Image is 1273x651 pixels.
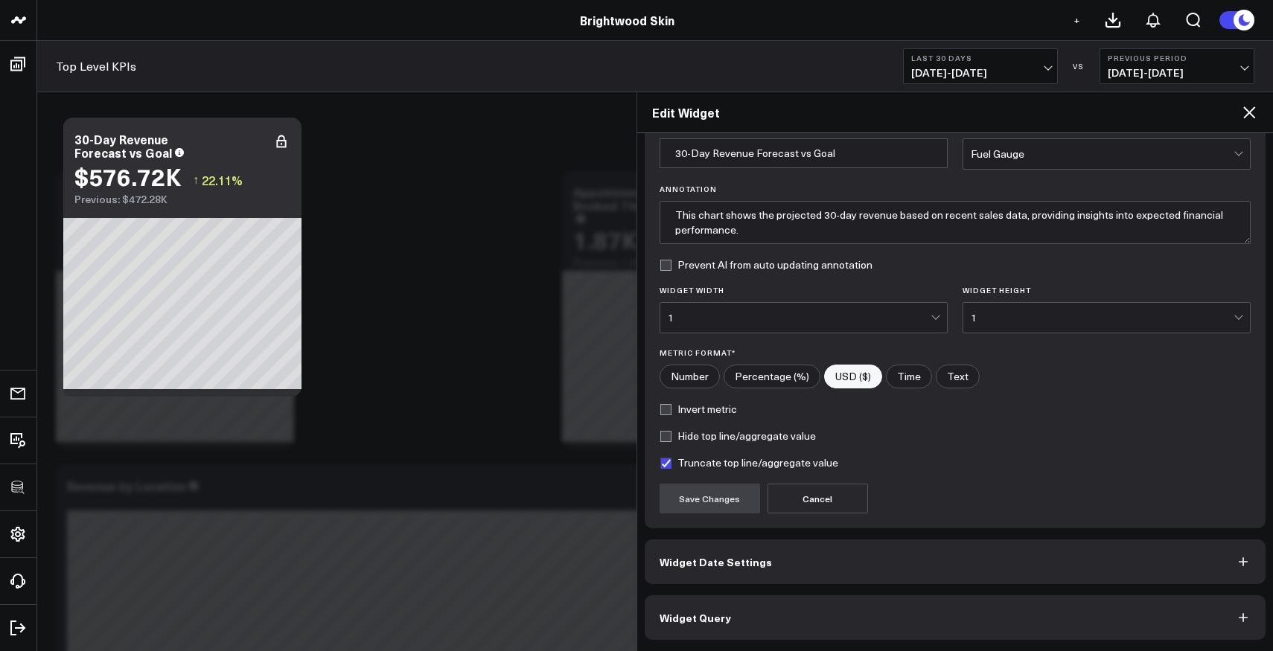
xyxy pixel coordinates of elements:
[202,172,243,188] span: 22.11%
[660,365,720,388] label: Number
[768,484,868,513] button: Cancel
[1073,15,1080,25] span: +
[911,67,1050,79] span: [DATE] - [DATE]
[660,138,948,168] input: Enter your widget title
[824,365,882,388] label: USD ($)
[645,539,1266,584] button: Widget Date Settings
[660,259,872,271] label: Prevent AI from auto updating annotation
[660,430,816,442] label: Hide top line/aggregate value
[74,131,172,161] div: 30-Day Revenue Forecast vs Goal
[1108,67,1246,79] span: [DATE] - [DATE]
[660,556,772,568] span: Widget Date Settings
[971,312,1234,324] div: 1
[573,257,789,269] div: Previous: 1.6K
[580,12,674,28] a: Brightwood Skin
[56,58,136,74] a: Top Level KPIs
[668,312,931,324] div: 1
[652,104,1241,121] h2: Edit Widget
[963,286,1251,295] label: Widget Height
[660,185,1251,193] label: Annotation
[193,170,199,190] span: ↑
[573,226,638,253] div: 1.87K
[660,403,737,415] label: Invert metric
[1065,62,1092,71] div: VS
[911,54,1050,62] b: Last 30 Days
[67,478,186,494] div: Revenue by Location
[886,365,932,388] label: Time
[724,365,820,388] label: Percentage (%)
[1100,48,1254,84] button: Previous Period[DATE]-[DATE]
[903,48,1058,84] button: Last 30 Days[DATE]-[DATE]
[971,148,1234,160] div: Fuel Gauge
[74,193,290,205] div: Previous: $472.28K
[573,184,686,214] div: Appointments Booked This Month
[645,595,1266,640] button: Widget Query
[1108,54,1246,62] b: Previous Period
[660,457,838,469] label: Truncate top line/aggregate value
[74,163,182,190] div: $576.72K
[660,348,1251,357] label: Metric Format*
[936,365,980,388] label: Text
[660,286,948,295] label: Widget Width
[1068,11,1085,29] button: +
[660,612,731,623] span: Widget Query
[660,201,1251,244] textarea: This chart shows the projected 30-day revenue based on recent sales data, providing insights into...
[660,484,760,513] button: Save Changes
